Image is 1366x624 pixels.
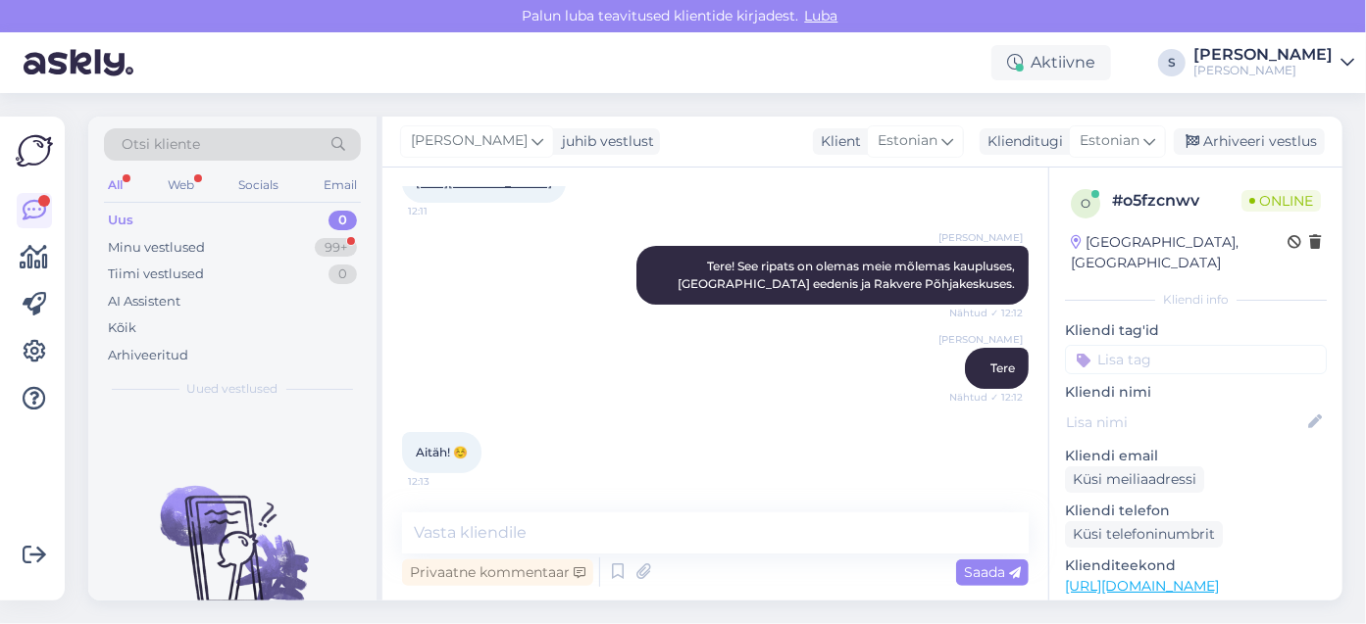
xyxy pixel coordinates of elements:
span: 12:11 [408,204,481,218]
div: Minu vestlused [108,238,205,258]
div: 0 [329,211,357,230]
div: Uus [108,211,133,230]
div: Klienditugi [980,131,1063,152]
div: Arhiveeritud [108,346,188,365]
span: o [1081,196,1090,211]
span: 12:13 [408,474,481,489]
span: Uued vestlused [187,380,278,398]
div: Web [164,172,198,198]
p: Kliendi email [1065,446,1327,466]
div: [GEOGRAPHIC_DATA], [GEOGRAPHIC_DATA] [1071,232,1288,273]
div: 99+ [315,238,357,258]
span: Tere [990,360,1015,375]
div: Kõik [108,318,136,338]
span: Otsi kliente [122,134,200,155]
div: Email [320,172,361,198]
span: [PERSON_NAME] [411,130,528,152]
div: [PERSON_NAME] [1193,47,1333,63]
div: Aktiivne [991,45,1111,80]
input: Lisa tag [1065,345,1327,374]
span: Estonian [1080,130,1139,152]
div: Küsi telefoninumbrit [1065,521,1223,548]
div: Socials [234,172,282,198]
div: Kliendi info [1065,291,1327,309]
p: Kliendi tag'id [1065,320,1327,341]
span: Online [1241,190,1321,212]
span: [PERSON_NAME] [938,332,1023,347]
span: Nähtud ✓ 12:12 [949,306,1023,320]
span: [PERSON_NAME] [938,230,1023,245]
div: Küsi meiliaadressi [1065,466,1204,493]
div: AI Assistent [108,292,180,312]
div: All [104,172,126,198]
span: Aitäh! ☺️ [416,445,468,459]
span: Saada [964,563,1021,581]
p: Kliendi telefon [1065,501,1327,521]
p: Klienditeekond [1065,555,1327,576]
span: Tere! See ripats on olemas meie mõlemas kaupluses, [GEOGRAPHIC_DATA] eedenis ja Rakvere Põhjakesk... [678,259,1018,291]
a: [PERSON_NAME][PERSON_NAME] [1193,47,1354,78]
div: [PERSON_NAME] [1193,63,1333,78]
input: Lisa nimi [1066,411,1304,433]
div: # o5fzcnwv [1112,189,1241,213]
a: [URL][DOMAIN_NAME] [1065,577,1219,595]
p: Kliendi nimi [1065,382,1327,403]
div: Privaatne kommentaar [402,559,593,586]
div: Tiimi vestlused [108,264,204,284]
div: 0 [329,264,357,284]
span: Estonian [878,130,937,152]
div: Arhiveeri vestlus [1174,128,1325,155]
span: Nähtud ✓ 12:12 [949,390,1023,405]
div: Klient [813,131,861,152]
div: S [1158,49,1186,76]
span: Luba [799,7,844,24]
img: Askly Logo [16,132,53,169]
div: juhib vestlust [554,131,654,152]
